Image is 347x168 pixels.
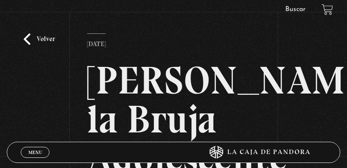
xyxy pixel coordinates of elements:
[322,4,333,15] a: View your shopping cart
[28,150,42,155] span: Menu
[24,33,55,45] a: Volver
[87,33,106,50] p: [DATE]
[25,157,45,163] span: Cerrar
[285,6,306,13] a: Buscar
